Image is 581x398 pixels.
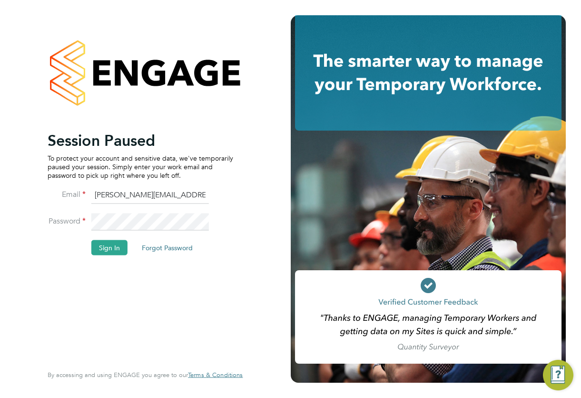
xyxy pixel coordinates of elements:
[48,189,86,199] label: Email
[543,360,573,390] button: Engage Resource Center
[48,216,86,226] label: Password
[91,240,128,255] button: Sign In
[188,371,243,379] a: Terms & Conditions
[48,131,233,150] h2: Session Paused
[48,371,243,379] span: By accessing and using ENGAGE you agree to our
[48,153,233,180] p: To protect your account and sensitive data, we've temporarily paused your session. Simply enter y...
[91,187,209,204] input: Enter your work email...
[134,240,200,255] button: Forgot Password
[188,371,243,379] span: Terms & Conditions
